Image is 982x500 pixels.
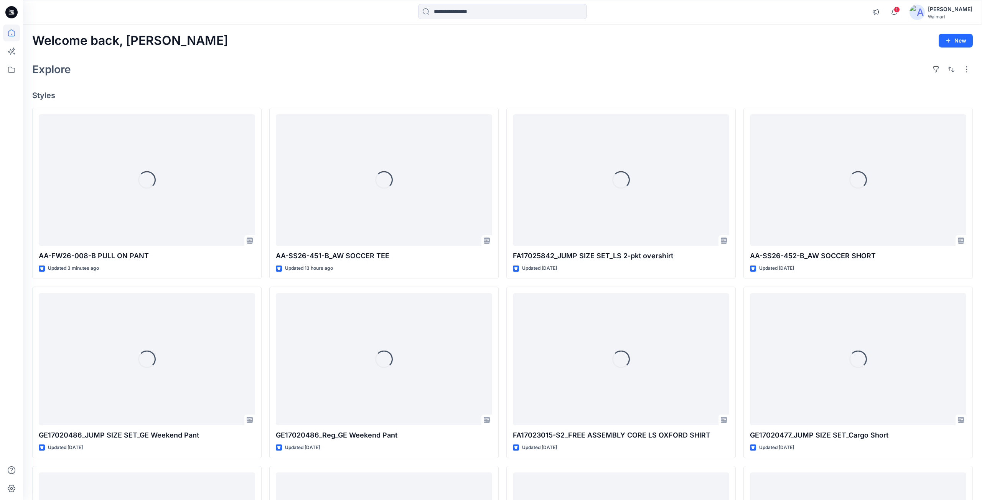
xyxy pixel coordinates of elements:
[910,5,925,20] img: avatar
[894,7,900,13] span: 1
[276,251,492,261] p: AA-SS26-451-B_AW SOCCER TEE
[32,91,973,100] h4: Styles
[285,264,333,272] p: Updated 13 hours ago
[522,264,557,272] p: Updated [DATE]
[48,444,83,452] p: Updated [DATE]
[48,264,99,272] p: Updated 3 minutes ago
[928,14,972,20] div: Walmart
[39,430,255,441] p: GE17020486_JUMP SIZE SET_GE Weekend Pant
[939,34,973,48] button: New
[759,264,794,272] p: Updated [DATE]
[759,444,794,452] p: Updated [DATE]
[285,444,320,452] p: Updated [DATE]
[276,430,492,441] p: GE17020486_Reg_GE Weekend Pant
[32,63,71,75] h2: Explore
[750,430,966,441] p: GE17020477_JUMP SIZE SET_Cargo Short
[522,444,557,452] p: Updated [DATE]
[928,5,972,14] div: [PERSON_NAME]
[513,251,729,261] p: FA17025842_JUMP SIZE SET_LS 2-pkt overshirt
[750,251,966,261] p: AA-SS26-452-B_AW SOCCER SHORT
[513,430,729,441] p: FA17023015-S2_FREE ASSEMBLY CORE LS OXFORD SHIRT
[39,251,255,261] p: AA-FW26-008-B PULL ON PANT
[32,34,228,48] h2: Welcome back, [PERSON_NAME]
